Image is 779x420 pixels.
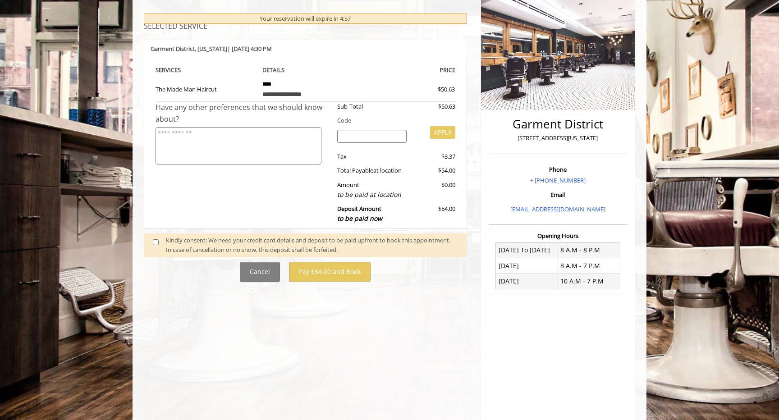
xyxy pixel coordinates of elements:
[510,205,605,213] a: [EMAIL_ADDRESS][DOMAIN_NAME]
[240,262,280,282] button: Cancel
[558,274,620,289] td: 10 A.M - 7 P.M
[144,23,467,31] h3: SELECTED SERVICE
[496,274,558,289] td: [DATE]
[413,166,455,175] div: $54.00
[151,45,272,53] b: Garment District | [DATE] 4:30 PM
[156,65,256,75] th: SERVICE
[337,214,382,223] span: to be paid now
[530,176,586,184] a: + [PHONE_NUMBER]
[491,192,625,198] h3: Email
[156,75,256,102] td: The Made Man Haircut
[144,14,467,24] div: Your reservation will expire in 4:57
[337,205,382,223] b: Deposit Amount
[156,102,330,125] div: Have any other preferences that we should know about?
[195,45,227,53] span: , [US_STATE]
[355,65,455,75] th: PRICE
[373,166,402,174] span: at location
[330,116,455,125] div: Code
[405,85,455,94] div: $50.63
[413,152,455,161] div: $3.37
[413,180,455,200] div: $0.00
[166,236,458,255] div: Kindly consent: We need your credit card details and deposit to be paid upfront to book this appo...
[413,102,455,111] div: $50.63
[489,233,627,239] h3: Opening Hours
[330,102,414,111] div: Sub-Total
[289,262,371,282] button: Pay $54.00 and Book
[491,166,625,173] h3: Phone
[496,242,558,258] td: [DATE] To [DATE]
[178,66,181,74] span: S
[491,118,625,131] h2: Garment District
[337,190,407,200] div: to be paid at location
[413,204,455,224] div: $54.00
[330,180,414,200] div: Amount
[496,258,558,274] td: [DATE]
[491,133,625,143] p: [STREET_ADDRESS][US_STATE]
[558,242,620,258] td: 8 A.M - 8 P.M
[558,258,620,274] td: 8 A.M - 7 P.M
[330,152,414,161] div: Tax
[330,166,414,175] div: Total Payable
[430,126,455,139] button: APPLY
[256,65,356,75] th: DETAILS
